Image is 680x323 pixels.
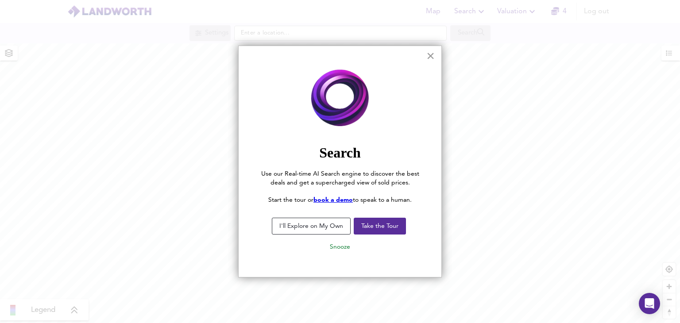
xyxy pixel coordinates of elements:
[426,49,435,63] button: Close
[268,197,313,203] span: Start the tour or
[323,239,357,255] button: Snooze
[256,64,424,133] img: Employee Photo
[354,218,406,235] button: Take the Tour
[272,218,351,235] button: I'll Explore on My Own
[639,293,660,314] div: Open Intercom Messenger
[353,197,412,203] span: to speak to a human.
[256,144,424,161] h2: Search
[313,197,353,203] a: book a demo
[256,170,424,187] p: Use our Real-time AI Search engine to discover the best deals and get a supercharged view of sold...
